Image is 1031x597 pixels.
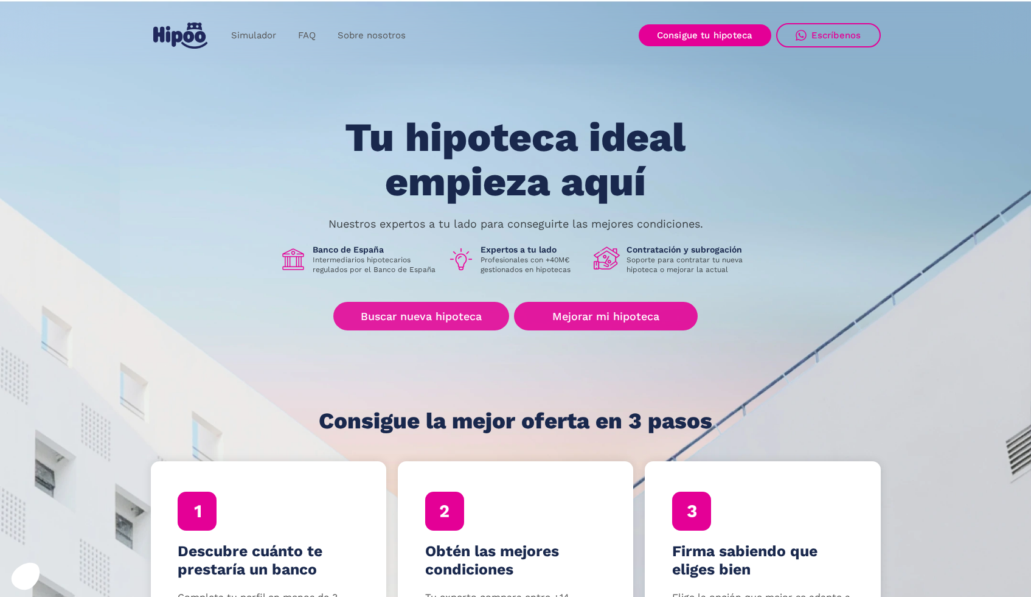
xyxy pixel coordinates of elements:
[178,542,359,579] h4: Descubre cuánto te prestaría un banco
[220,24,287,47] a: Simulador
[319,409,712,433] h1: Consigue la mejor oferta en 3 pasos
[333,302,509,330] a: Buscar nueva hipoteca
[481,255,584,274] p: Profesionales con +40M€ gestionados en hipotecas
[672,542,853,579] h4: Firma sabiendo que eliges bien
[151,18,210,54] a: home
[287,24,327,47] a: FAQ
[811,30,861,41] div: Escríbenos
[514,302,697,330] a: Mejorar mi hipoteca
[627,244,752,255] h1: Contratación y subrogación
[425,542,606,579] h4: Obtén las mejores condiciones
[313,255,438,274] p: Intermediarios hipotecarios regulados por el Banco de España
[285,116,746,204] h1: Tu hipoteca ideal empieza aquí
[481,244,584,255] h1: Expertos a tu lado
[627,255,752,274] p: Soporte para contratar tu nueva hipoteca o mejorar la actual
[328,219,703,229] p: Nuestros expertos a tu lado para conseguirte las mejores condiciones.
[776,23,881,47] a: Escríbenos
[639,24,771,46] a: Consigue tu hipoteca
[313,244,438,255] h1: Banco de España
[327,24,417,47] a: Sobre nosotros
